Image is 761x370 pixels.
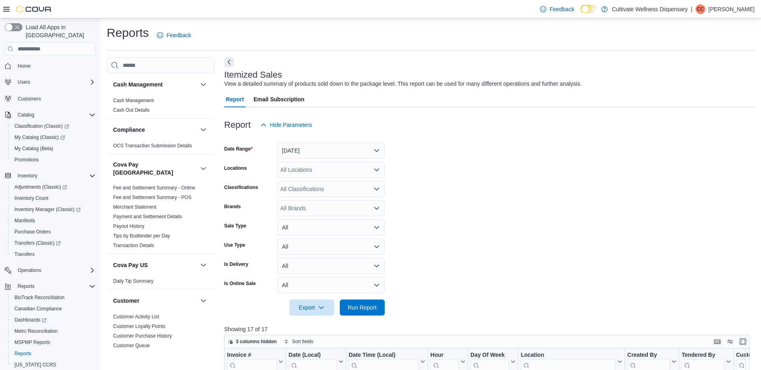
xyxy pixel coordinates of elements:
a: Home [14,61,34,71]
label: Use Type [224,242,245,248]
a: Adjustments (Classic) [11,182,70,192]
div: Created By [627,352,670,359]
p: Showing 17 of 17 [224,325,755,333]
span: Adjustments (Classic) [11,182,95,192]
a: Dashboards [8,314,99,326]
button: Cova Pay US [113,261,197,269]
span: Tips by Budtender per Day [113,233,170,239]
label: Is Online Sale [224,280,256,287]
button: Catalog [2,109,99,121]
span: Run Report [348,304,377,312]
a: Transfers (Classic) [8,237,99,249]
span: BioTrack Reconciliation [14,294,65,301]
span: Metrc Reconciliation [14,328,58,334]
span: Manifests [14,217,35,224]
span: Washington CCRS [11,360,95,370]
span: Operations [14,265,95,275]
span: Inventory Manager (Classic) [11,205,95,214]
span: Report [226,91,244,107]
span: Reports [18,283,34,290]
a: Reports [11,349,34,358]
span: Adjustments (Classic) [14,184,67,190]
span: Home [14,61,95,71]
a: Payout History [113,223,144,229]
span: Transfers [14,251,34,257]
button: Customers [2,92,99,104]
span: [US_STATE] CCRS [14,362,56,368]
span: Manifests [11,216,95,225]
button: Display options [725,337,735,346]
a: Merchant Statement [113,204,156,210]
span: Payment and Settlement Details [113,213,182,220]
button: Hide Parameters [257,117,315,133]
button: Inventory [2,170,99,181]
span: Dashboards [11,315,95,325]
div: Cova Pay US [107,276,215,289]
h3: Itemized Sales [224,70,282,80]
h3: Customer [113,297,139,305]
span: Dashboards [14,317,47,323]
span: Dark Mode [580,13,581,14]
button: Customer [199,296,208,306]
button: Compliance [113,126,197,134]
span: Catalog [14,110,95,120]
button: All [277,277,385,293]
span: Reports [14,282,95,291]
a: Metrc Reconciliation [11,326,61,336]
button: Operations [14,265,45,275]
button: Home [2,60,99,72]
div: Compliance [107,141,215,154]
div: Christopher Cochran [696,4,705,14]
button: Inventory Count [8,193,99,204]
span: MSPMP Reports [14,339,50,346]
span: Email Subscription [254,91,304,107]
button: All [277,258,385,274]
button: Purchase Orders [8,226,99,237]
label: Brands [224,203,241,210]
button: Users [14,77,33,87]
a: Adjustments (Classic) [8,181,99,193]
button: BioTrack Reconciliation [8,292,99,303]
h3: Compliance [113,126,145,134]
div: Customer [107,312,215,363]
span: Metrc Reconciliation [11,326,95,336]
button: Open list of options [373,205,380,211]
button: Sort fields [281,337,317,346]
span: Home [18,63,30,69]
button: Open list of options [373,186,380,192]
span: Customer Loyalty Points [113,323,165,330]
button: Reports [14,282,38,291]
button: Metrc Reconciliation [8,326,99,337]
span: Canadian Compliance [11,304,95,314]
h1: Reports [107,25,149,41]
span: Promotions [14,157,39,163]
label: Locations [224,165,247,171]
button: Canadian Compliance [8,303,99,314]
a: My Catalog (Classic) [8,132,99,143]
h3: Cova Pay [GEOGRAPHIC_DATA] [113,161,197,177]
div: Day Of Week [471,352,509,359]
span: BioTrack Reconciliation [11,293,95,302]
a: Customer Queue [113,343,150,348]
a: Fee and Settlement Summary - Online [113,185,195,191]
a: OCS Transaction Submission Details [113,143,192,149]
span: Customers [18,96,41,102]
div: Date Time (Local) [349,352,418,359]
span: Sort fields [292,338,313,345]
button: Open list of options [373,167,380,173]
a: Customer Activity List [113,314,159,320]
div: Cash Management [107,96,215,118]
button: Export [289,300,334,316]
span: Inventory Manager (Classic) [14,206,81,213]
span: Payout History [113,223,144,229]
span: Cash Management [113,97,154,104]
span: My Catalog (Beta) [14,145,53,152]
button: Keyboard shortcuts [712,337,722,346]
span: Reports [11,349,95,358]
button: Compliance [199,125,208,135]
button: Customer [113,297,197,305]
a: Promotions [11,155,42,165]
button: Reports [8,348,99,359]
